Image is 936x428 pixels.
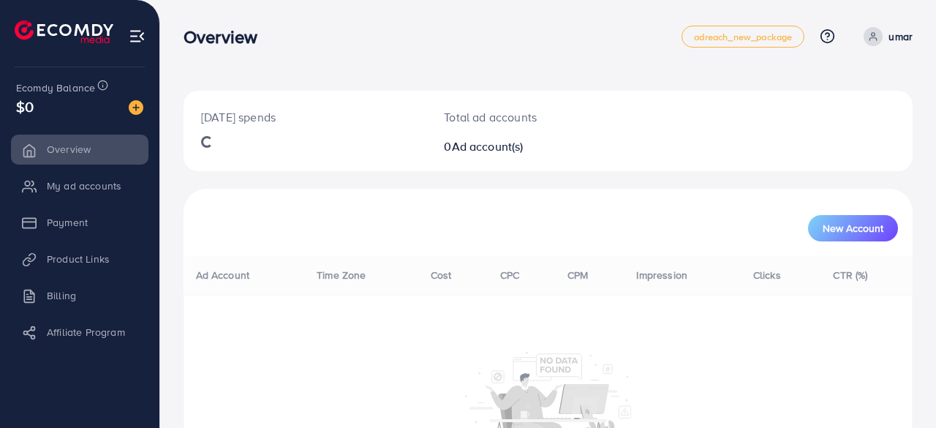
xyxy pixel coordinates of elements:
[444,108,591,126] p: Total ad accounts
[129,100,143,115] img: image
[16,96,34,117] span: $0
[16,80,95,95] span: Ecomdy Balance
[184,26,269,48] h3: Overview
[888,28,913,45] p: umar
[444,140,591,154] h2: 0
[694,32,792,42] span: adreach_new_package
[15,20,113,43] img: logo
[682,26,804,48] a: adreach_new_package
[201,108,409,126] p: [DATE] spends
[858,27,913,46] a: umar
[452,138,524,154] span: Ad account(s)
[823,223,883,233] span: New Account
[129,28,146,45] img: menu
[808,215,898,241] button: New Account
